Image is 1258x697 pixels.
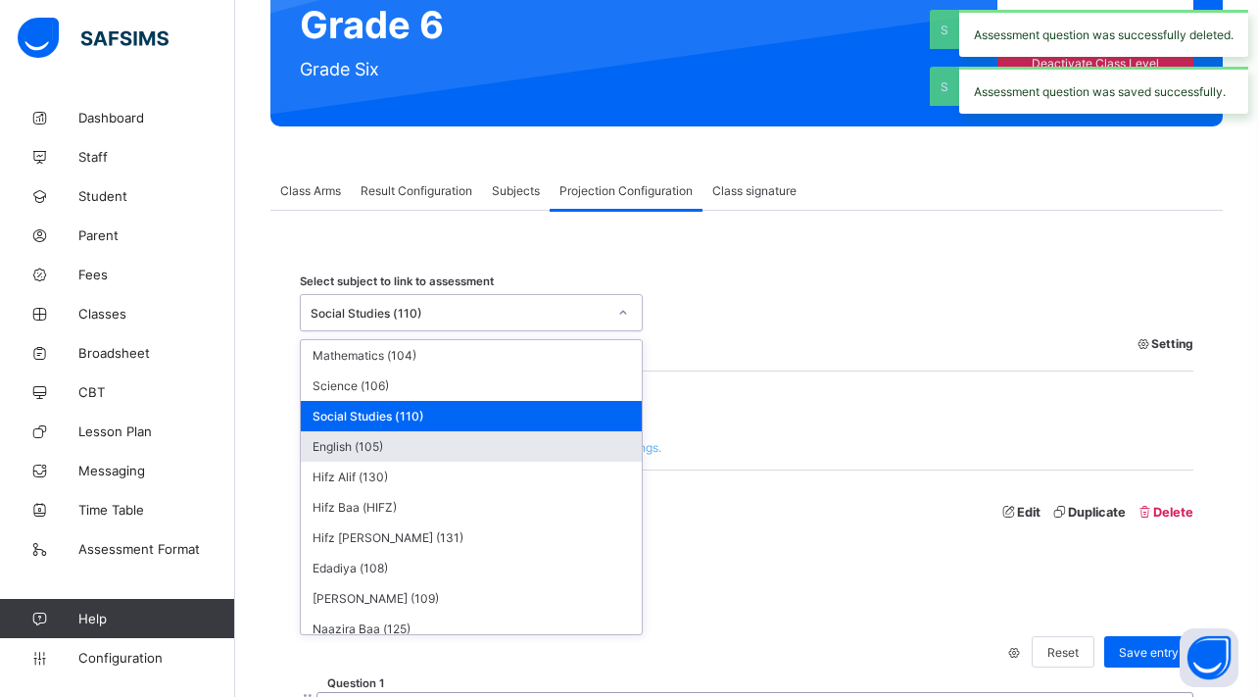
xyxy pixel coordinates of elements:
span: Assessment section [300,505,1193,520]
span: Assessment Format [78,541,235,557]
div: Assessment question was saved successfully. [959,67,1248,114]
span: Fees [78,267,235,282]
span: CBT [78,384,235,400]
span: Messaging [78,463,235,478]
span: Time Table [78,502,235,518]
div: English (105) [301,431,642,462]
span: Help [78,611,234,626]
div: Hifz Baa (HIFZ) [301,492,642,523]
label: Question 1 [327,676,384,690]
div: Edadiya (108) [301,553,642,583]
span: Reset [1047,645,1079,660]
span: Duplicate [1050,505,1126,520]
span: Parent [78,227,235,243]
div: Social Studies (110) [301,401,642,431]
span: Save entry [1119,645,1179,660]
span: Week breakdown [300,406,1193,421]
div: Naazira Baa (125) [301,614,642,644]
span: Setting [1135,336,1193,351]
div: Mathematics (104) [301,340,642,371]
div: Assessment question was successfully deleted. [959,10,1248,57]
div: [PERSON_NAME] (109) [301,583,642,614]
span: Edit [999,505,1040,520]
span: Broadsheet [78,345,235,361]
span: Class signature [712,183,797,198]
span: Delete [1136,505,1193,520]
span: Lesson Plan [78,423,235,439]
span: Select subject to link to assessment [300,274,494,288]
span: Result Configuration [361,183,472,198]
span: Class Arms [280,183,341,198]
span: Projection Tracking is turned . Click here to update [300,440,1193,455]
div: Hifz [PERSON_NAME] (131) [301,523,642,553]
span: Configuration [78,650,234,666]
span: Staff [78,149,235,165]
button: Open asap [1180,628,1238,687]
img: safsims [18,18,169,59]
div: Social Studies (110) [311,306,606,321]
span: Subjects [492,183,540,198]
div: Science (106) [301,371,642,401]
span: Dashboard [78,110,235,125]
span: Student [78,188,235,204]
div: Hifz Alif (130) [301,462,642,492]
span: Projection Configuration [559,183,693,198]
span: Classes [78,306,235,322]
